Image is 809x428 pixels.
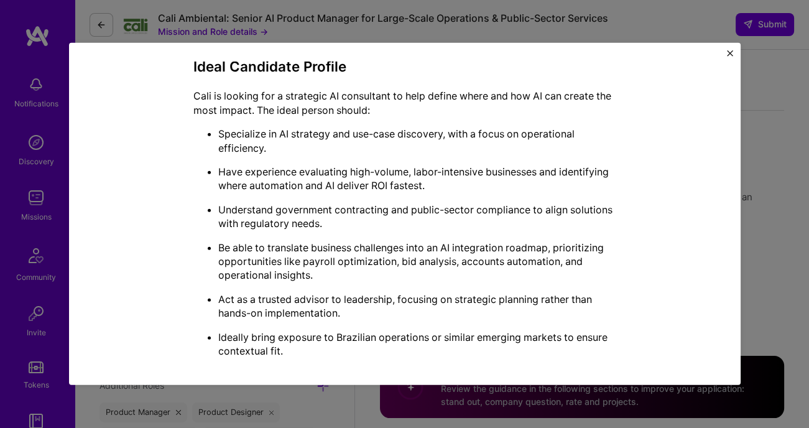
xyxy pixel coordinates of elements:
[218,292,616,320] p: Act as a trusted advisor to leadership, focusing on strategic planning rather than hands-on imple...
[218,240,616,282] p: Be able to translate business challenges into an AI integration roadmap, prioritizing opportuniti...
[193,89,616,117] p: Cali is looking for a strategic AI consultant to help define where and how AI can create the most...
[218,127,616,155] p: Specialize in AI strategy and use-case discovery, with a focus on operational efficiency.
[727,50,733,63] button: Close
[218,165,616,193] p: Have experience evaluating high-volume, labor-intensive businesses and identifying where automati...
[218,330,616,358] p: Ideally bring exposure to Brazilian operations or similar emerging markets to ensure contextual fit.
[193,58,346,75] strong: Ideal Candidate Profile
[218,203,616,231] p: Understand government contracting and public-sector compliance to align solutions with regulatory...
